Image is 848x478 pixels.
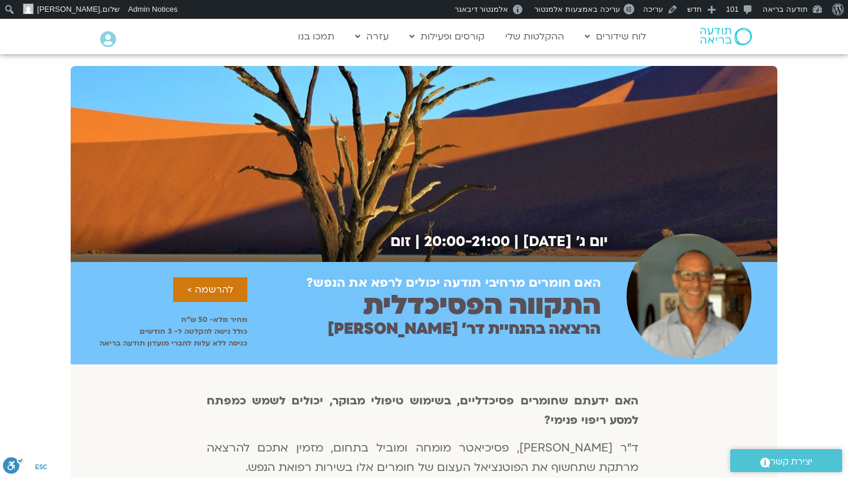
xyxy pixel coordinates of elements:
[349,25,395,48] a: עזרה
[207,393,639,428] strong: האם ידעתם שחומרים פסיכדליים, בשימוש טיפולי מבוקר, יכולים לשמש כמפתח למסע ריפוי פנימי?
[730,449,842,472] a: יצירת קשר
[770,454,813,470] span: יצירת קשר
[363,290,601,321] h2: התקווה הפסיכדלית
[579,25,652,48] a: לוח שידורים
[306,276,601,290] h2: האם חומרים מרחיבי תודעה יכולים לרפא את הנפש?
[37,5,100,14] span: [PERSON_NAME]
[700,28,752,45] img: תודעה בריאה
[207,439,639,477] p: ד"ר [PERSON_NAME], פסיכיאטר מומחה ומוביל בתחום, מזמין אתכם להרצאה מרתקת שתחשוף את הפוטנציאל העצום...
[292,25,340,48] a: תמכו בנו
[173,277,247,302] a: להרשמה >
[403,25,491,48] a: קורסים ופעילות
[499,25,570,48] a: ההקלטות שלי
[534,5,620,14] span: עריכה באמצעות אלמנטור
[187,284,233,295] span: להרשמה >
[71,314,247,349] p: מחיר מלא- 50 ש״ח כולל גישה להקלטה ל- 3 חודשים כניסה ללא עלות לחברי מועדון תודעה בריאה
[71,234,608,250] h2: יום ג׳ [DATE] | 20:00-21:00 | זום
[327,320,601,338] h2: הרצאה בהנחיית דר׳ [PERSON_NAME]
